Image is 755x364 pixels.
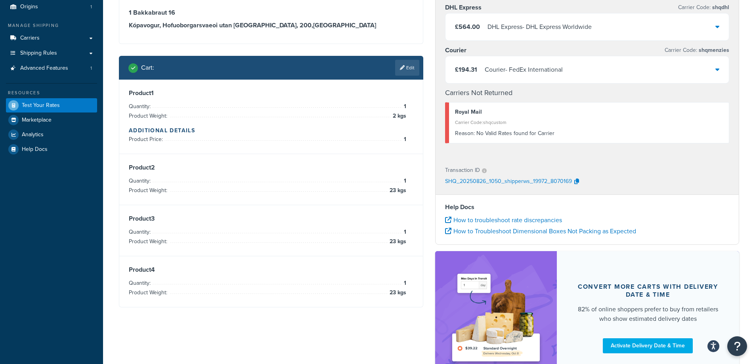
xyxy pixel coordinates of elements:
h4: Carriers Not Returned [445,88,730,98]
a: Test Your Rates [6,98,97,112]
span: £194.31 [455,65,477,74]
span: 1 [402,278,406,288]
h3: Product 4 [129,266,413,274]
span: 1 [402,227,406,237]
a: Advanced Features1 [6,61,97,76]
p: Carrier Code: [678,2,729,13]
span: shqmenzies [697,46,729,54]
div: 82% of online shoppers prefer to buy from retailers who show estimated delivery dates [576,305,721,324]
h3: Product 1 [129,89,413,97]
div: Manage Shipping [6,22,97,29]
div: Convert more carts with delivery date & time [576,283,721,299]
div: Resources [6,90,97,96]
span: Marketplace [22,117,52,124]
span: Product Weight: [129,186,169,194]
span: Help Docs [22,146,48,153]
a: How to Troubleshoot Dimensional Boxes Not Packing as Expected [445,227,636,236]
span: 23 kgs [388,288,406,297]
a: Analytics [6,128,97,142]
h4: Additional Details [129,126,413,135]
a: Edit [395,60,419,76]
h4: Help Docs [445,202,730,212]
h3: Kópavogur, Hofuoborgarsvaeoi utan [GEOGRAPHIC_DATA], 200 , [GEOGRAPHIC_DATA] [129,21,413,29]
p: SHQ_20250826_1050_shipperws_19972_8070169 [445,176,572,188]
span: £564.00 [455,22,480,31]
div: Carrier Code: shqcustom [455,117,723,128]
div: DHL Express - DHL Express Worldwide [487,21,592,32]
a: Activate Delivery Date & Time [603,338,693,353]
h3: 1 Bakkabraut 16 [129,9,413,17]
span: Quantity: [129,228,153,236]
span: 23 kgs [388,237,406,246]
span: Test Your Rates [22,102,60,109]
a: Shipping Rules [6,46,97,61]
span: Reason: [455,129,475,137]
span: 2 kgs [391,111,406,121]
span: Product Weight: [129,112,169,120]
h3: Courier [445,46,466,54]
span: 1 [90,65,92,72]
span: Product Price: [129,135,165,143]
span: Product Weight: [129,288,169,297]
a: Help Docs [6,142,97,156]
span: Quantity: [129,279,153,287]
button: Open Resource Center [727,336,747,356]
p: Carrier Code: [665,45,729,56]
span: 1 [90,4,92,10]
span: Shipping Rules [20,50,57,57]
span: Quantity: [129,177,153,185]
a: How to troubleshoot rate discrepancies [445,215,562,225]
h3: Product 2 [129,164,413,172]
span: Product Weight: [129,237,169,246]
span: 1 [402,176,406,186]
span: Analytics [22,131,44,138]
p: Transaction ID [445,165,480,176]
span: Advanced Features [20,65,68,72]
span: 1 [402,102,406,111]
span: 1 [402,135,406,144]
span: Quantity: [129,102,153,111]
span: Origins [20,4,38,10]
li: Advanced Features [6,61,97,76]
span: shqdhl [711,3,729,11]
h2: Cart : [141,64,154,71]
div: No Valid Rates found for Carrier [455,128,723,139]
h3: DHL Express [445,4,482,11]
span: Carriers [20,35,40,42]
a: Marketplace [6,113,97,127]
h3: Product 3 [129,215,413,223]
div: Courier - FedEx International [485,64,563,75]
a: Carriers [6,31,97,46]
span: 23 kgs [388,186,406,195]
div: Royal Mail [455,107,723,118]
